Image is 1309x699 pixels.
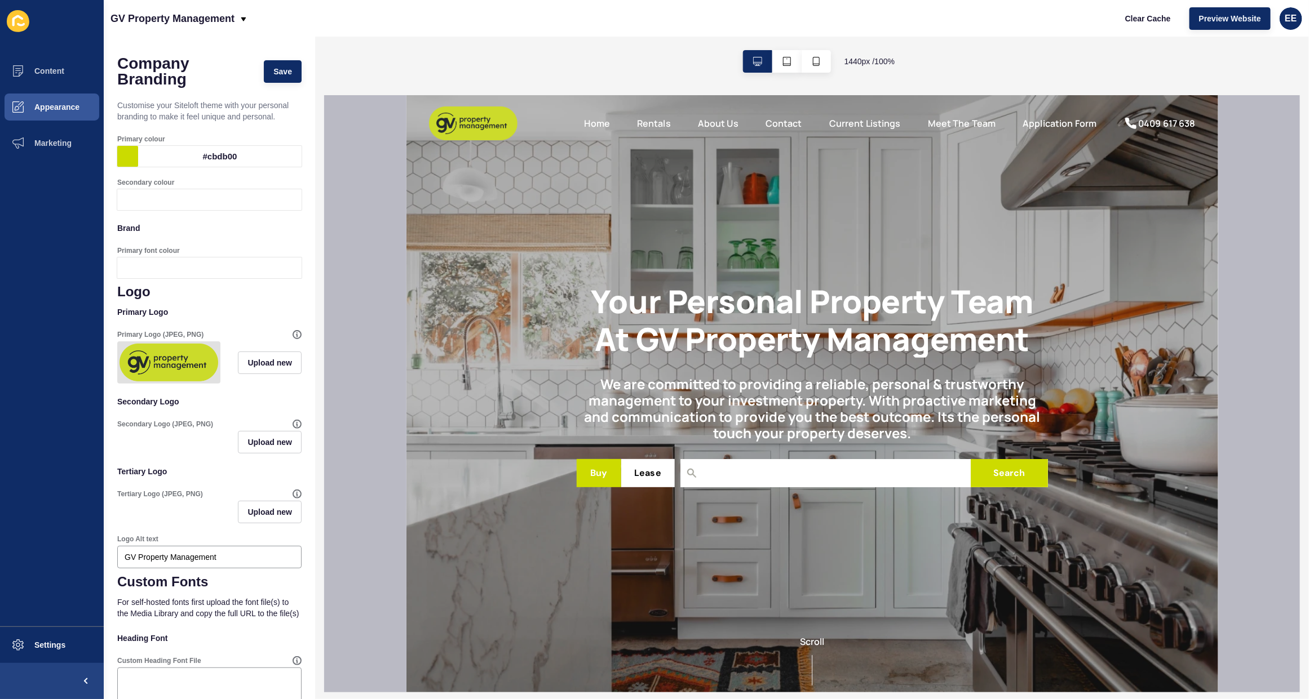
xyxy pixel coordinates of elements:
[23,11,111,45] img: GV Property Management
[117,330,204,339] label: Primary Logo (JPEG, PNG)
[110,5,235,33] p: GV Property Management
[1125,13,1171,24] span: Clear Cache
[117,389,302,414] p: Secondary Logo
[844,56,895,67] span: 1440 px / 100 %
[117,284,302,300] h1: Logo
[170,281,641,346] h2: We are committed to providing a reliable, personal & trustworthy management to your investment pr...
[238,351,302,374] button: Upload new
[117,489,203,498] label: Tertiary Logo (JPEG, PNG)
[732,21,790,35] div: 0409 617 638
[264,60,302,83] button: Save
[117,216,302,241] p: Brand
[231,21,264,35] a: Rentals
[215,364,268,392] button: Lease
[1199,13,1261,24] span: Preview Website
[117,656,201,665] label: Custom Heading Font File
[423,21,494,35] a: Current Listings
[170,187,641,262] h1: Your Personal Property Team At GV Property Management
[1116,7,1180,30] button: Clear Cache
[238,431,302,453] button: Upload new
[117,420,213,429] label: Secondary Logo (JPEG, PNG)
[138,146,302,167] div: #cbdb00
[521,21,590,35] a: Meet The Team
[178,21,204,35] a: Home
[247,437,292,448] span: Upload new
[718,21,790,35] a: 0409 617 638
[117,300,302,324] p: Primary Logo
[117,535,158,544] label: Logo Alt text
[117,574,302,590] h1: Custom Fonts
[564,364,641,392] button: Search
[247,506,292,518] span: Upload new
[1285,13,1297,24] span: EE
[291,21,332,35] a: About Us
[617,21,691,35] a: Application Form
[359,21,396,35] a: Contact
[247,357,292,368] span: Upload new
[117,93,302,129] p: Customise your Siteloft theme with your personal branding to make it feel unique and personal.
[117,246,180,255] label: Primary font colour
[117,459,302,484] p: Tertiary Logo
[238,501,302,523] button: Upload new
[117,178,174,187] label: Secondary colour
[120,344,218,381] img: c9e455638b4315a40dd88f43ab029ee9.png
[1189,7,1271,30] button: Preview Website
[117,590,302,626] p: For self-hosted fonts first upload the font file(s) to the Media Library and copy the full URL to...
[117,626,302,651] p: Heading Font
[170,364,214,392] button: Buy
[117,135,165,144] label: Primary colour
[5,540,807,590] div: Scroll
[117,56,253,87] h1: Company Branding
[273,66,292,77] span: Save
